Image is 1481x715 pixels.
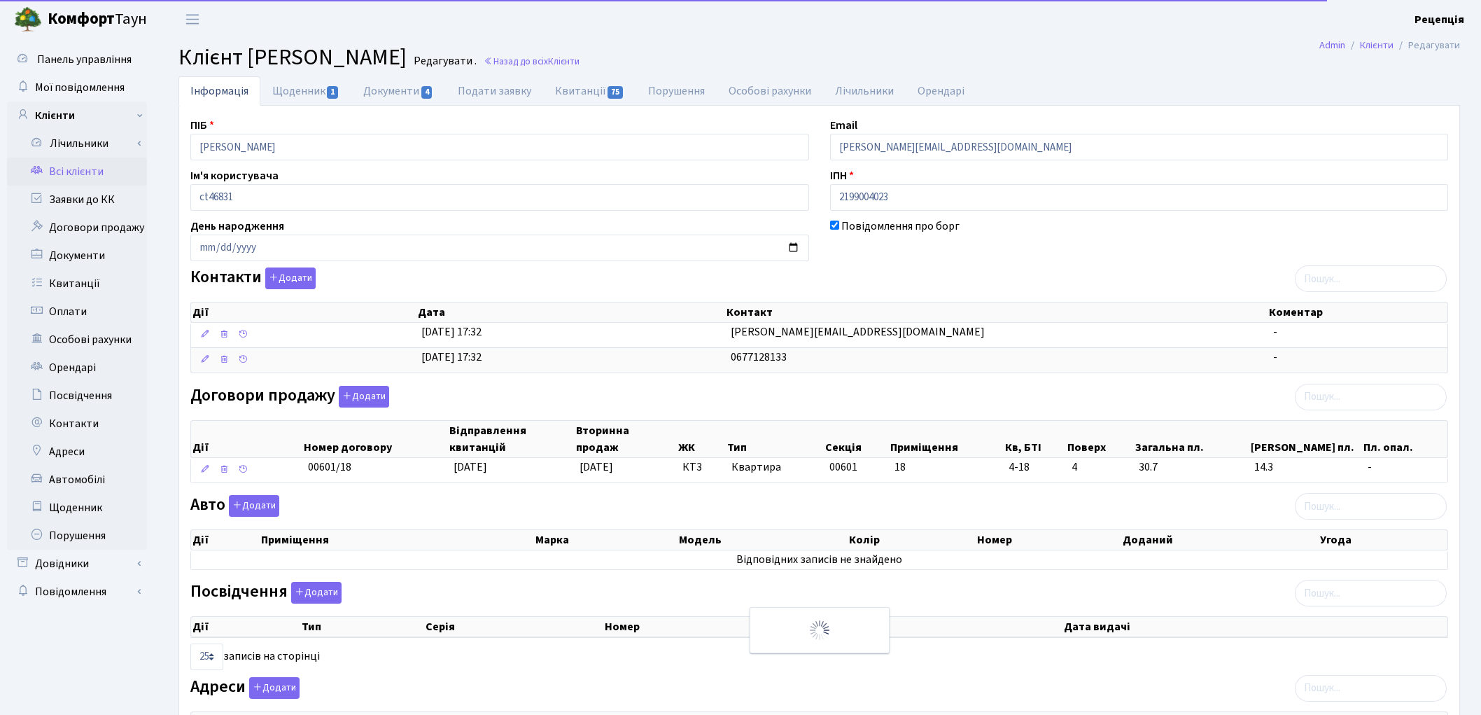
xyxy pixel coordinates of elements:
button: Договори продажу [339,386,389,408]
button: Посвідчення [291,582,342,604]
th: Приміщення [889,421,1003,457]
b: Рецепція [1415,12,1464,27]
a: Додати [335,383,389,408]
th: Контакт [725,303,1268,322]
a: Автомобілі [7,466,147,494]
label: Ім'я користувача [190,167,279,184]
small: Редагувати . [411,55,477,68]
a: Квитанції [7,270,147,298]
th: Приміщення [260,530,534,550]
th: Коментар [1268,303,1448,322]
span: - [1273,349,1277,365]
a: Заявки до КК [7,186,147,214]
a: Документи [351,76,445,106]
a: Клієнти [7,102,147,130]
th: Загальна пл. [1134,421,1249,457]
a: Орендарі [906,76,976,106]
span: [DATE] [454,459,487,475]
a: Щоденник [7,494,147,522]
a: Додати [262,265,316,290]
th: Вторинна продаж [575,421,678,457]
label: Адреси [190,677,300,699]
label: Контакти [190,268,316,289]
input: Пошук... [1295,580,1447,606]
span: - [1273,324,1277,340]
label: ПІБ [190,117,214,134]
th: [PERSON_NAME] пл. [1249,421,1363,457]
th: Модель [678,530,848,550]
label: Повідомлення про борг [841,218,960,235]
a: Admin [1319,38,1345,53]
img: Обробка... [808,619,831,641]
th: Секція [824,421,889,457]
span: 00601/18 [308,459,351,475]
a: Довідники [7,550,147,578]
span: Мої повідомлення [35,80,125,95]
th: Дії [191,421,302,457]
a: Щоденник [260,76,351,106]
a: Назад до всіхКлієнти [484,55,580,68]
li: Редагувати [1394,38,1460,53]
th: Дії [191,530,260,550]
a: Всі клієнти [7,158,147,186]
label: Договори продажу [190,386,389,408]
a: Рецепція [1415,11,1464,28]
label: ІПН [830,167,854,184]
th: Доданий [1121,530,1319,550]
th: Марка [534,530,678,550]
th: Пл. опал. [1362,421,1447,457]
a: Додати [246,674,300,699]
span: Квартира [731,459,817,475]
a: Додати [288,580,342,604]
span: Панель управління [37,52,132,67]
nav: breadcrumb [1298,31,1481,60]
b: Комфорт [48,8,115,30]
span: 14.3 [1254,459,1356,475]
span: - [1368,459,1442,475]
span: 4 [421,86,433,99]
a: Лічильники [823,76,906,106]
span: 1 [327,86,338,99]
span: 0677128133 [731,349,787,365]
a: Панель управління [7,46,147,74]
span: 30.7 [1139,459,1243,475]
span: [DATE] 17:32 [421,349,482,365]
a: Додати [225,493,279,518]
th: Номер [603,617,813,637]
span: Клієнти [548,55,580,68]
input: Пошук... [1295,265,1447,292]
span: 4 [1072,459,1128,475]
a: Клієнти [1360,38,1394,53]
a: Особові рахунки [717,76,823,106]
span: 18 [894,459,906,475]
th: Кв, БТІ [1004,421,1067,457]
span: [DATE] 17:32 [421,324,482,340]
a: Повідомлення [7,578,147,606]
th: Угода [1319,530,1447,550]
a: Оплати [7,298,147,326]
a: Посвідчення [7,382,147,410]
a: Квитанції [543,76,636,106]
label: Авто [190,495,279,517]
label: записів на сторінці [190,644,320,670]
th: Дії [191,303,416,322]
select: записів на сторінці [190,644,223,670]
span: 4-18 [1009,459,1060,475]
a: Адреси [7,438,147,466]
button: Контакти [265,268,316,289]
input: Пошук... [1295,384,1447,410]
button: Переключити навігацію [175,8,210,31]
input: Пошук... [1295,675,1447,702]
span: 00601 [829,459,857,475]
td: Відповідних записів не знайдено [191,550,1447,569]
th: Видано [813,617,1062,637]
th: Відправлення квитанцій [448,421,575,457]
label: Посвідчення [190,582,342,604]
th: Серія [424,617,603,637]
th: Поверх [1066,421,1133,457]
label: Email [830,117,857,134]
span: Таун [48,8,147,32]
a: Документи [7,242,147,270]
th: Тип [726,421,823,457]
span: КТ3 [682,459,720,475]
